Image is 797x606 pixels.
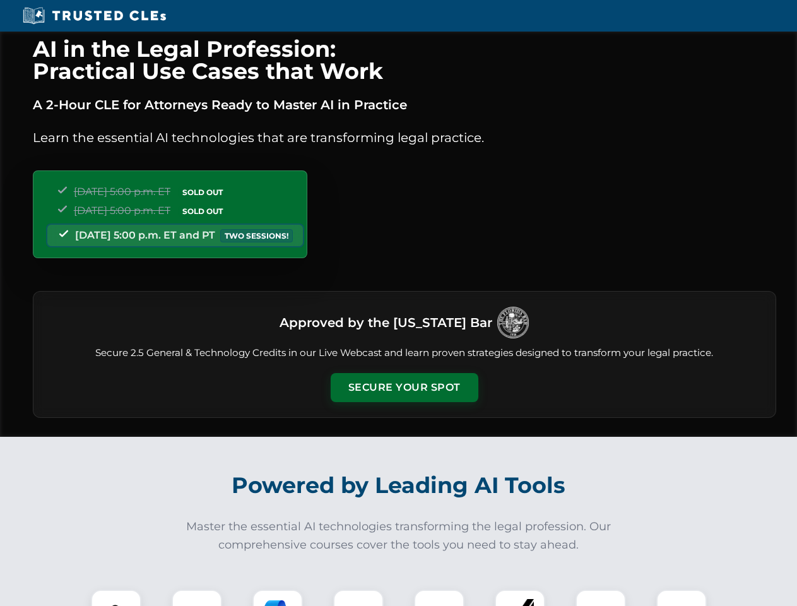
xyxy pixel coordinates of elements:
p: Secure 2.5 General & Technology Credits in our Live Webcast and learn proven strategies designed ... [49,346,760,360]
span: [DATE] 5:00 p.m. ET [74,205,170,217]
img: Trusted CLEs [19,6,170,25]
h1: AI in the Legal Profession: Practical Use Cases that Work [33,38,776,82]
span: [DATE] 5:00 p.m. ET [74,186,170,198]
span: SOLD OUT [178,186,227,199]
span: SOLD OUT [178,205,227,218]
button: Secure Your Spot [331,373,478,402]
img: Logo [497,307,529,338]
h2: Powered by Leading AI Tools [49,463,748,508]
p: Master the essential AI technologies transforming the legal profession. Our comprehensive courses... [178,518,620,554]
h3: Approved by the [US_STATE] Bar [280,311,492,334]
p: Learn the essential AI technologies that are transforming legal practice. [33,128,776,148]
p: A 2-Hour CLE for Attorneys Ready to Master AI in Practice [33,95,776,115]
